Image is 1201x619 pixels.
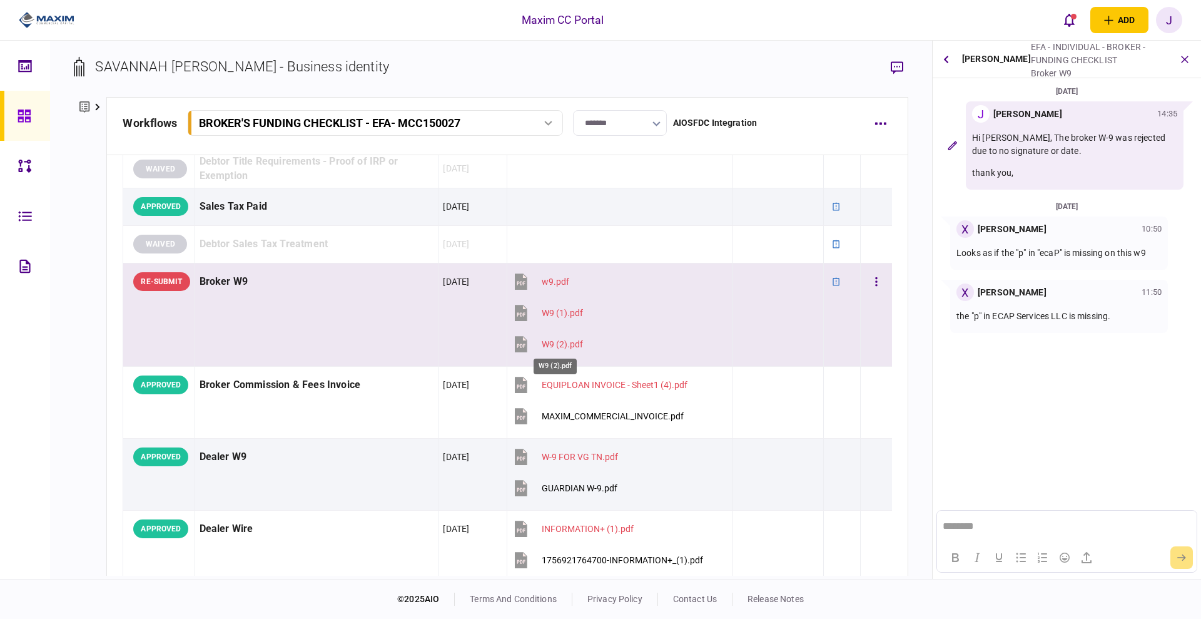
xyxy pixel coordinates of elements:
p: the "p" in ECAP Services LLC is missing. [956,310,1162,323]
div: Maxim CC Portal [522,12,604,28]
div: W9 (2).pdf [542,339,583,349]
div: Dealer W9 [200,443,434,471]
div: EQUIPLOAN INVOICE - Sheet1 (4).pdf [542,380,687,390]
div: 14:35 [1157,108,1177,120]
div: APPROVED [133,519,188,538]
div: INFORMATION+ (1).pdf [542,524,634,534]
div: [DATE] [443,275,469,288]
div: Debtor Title Requirements - Proof of IRP or Exemption [200,155,434,183]
div: Sales Tax Paid [200,193,434,221]
button: Emojis [1054,549,1075,566]
p: Hi [PERSON_NAME], The broker W-9 was rejected due to no signature or date. [972,131,1177,158]
a: privacy policy [587,594,642,604]
a: release notes [747,594,804,604]
button: W9 (2).pdf [512,330,583,359]
div: [DATE] [938,200,1196,213]
a: terms and conditions [470,594,557,604]
p: thank you, [972,166,1177,180]
div: © 2025 AIO [397,593,455,606]
div: [DATE] [938,84,1196,98]
div: Broker W9 [200,268,434,296]
div: [PERSON_NAME] [978,286,1046,299]
button: Underline [988,549,1010,566]
div: WAIVED [133,160,187,178]
div: [DATE] [443,238,469,250]
div: X [956,284,974,301]
button: Numbered list [1032,549,1053,566]
div: MAXIM_COMMERCIAL_INVOICE.pdf [542,411,684,421]
div: W9 (1).pdf [542,308,583,318]
div: [DATE] [443,162,469,175]
button: 1756921764700-INFORMATION+_(1).pdf [512,546,703,575]
div: 11:50 [1142,286,1162,299]
a: contact us [673,594,717,604]
div: APPROVED [133,376,188,394]
div: w9.pdf [542,277,569,287]
p: Looks as if the "p" in "ecaP" is missing on this w9 [956,247,1162,260]
button: W9 (1).pdf [512,299,583,327]
div: [DATE] [443,523,469,535]
button: EQUIPLOAN INVOICE - Sheet1 (4).pdf [512,371,687,399]
div: workflows [123,115,177,131]
button: Italic [966,549,988,566]
div: [DATE] [443,379,469,391]
div: [DATE] [443,200,469,213]
div: WAIVED [133,235,187,253]
button: W-9 FOR VG TN.pdf [512,443,618,471]
button: J [1156,7,1182,33]
button: BROKER'S FUNDING CHECKLIST - EFA- MCC150027 [188,110,563,136]
div: SAVANNAH [PERSON_NAME] - Business identity [95,56,389,77]
div: [PERSON_NAME] [962,41,1031,78]
div: Debtor Sales Tax Treatment [200,230,434,258]
div: Broker W9 [1031,67,1166,80]
div: [PERSON_NAME] [993,108,1062,121]
div: Dealer Wire [200,515,434,543]
div: AIOSFDC Integration [673,116,758,130]
button: Bullet list [1010,549,1031,566]
div: [DATE] [443,451,469,463]
div: X [956,220,974,238]
div: 10:50 [1142,223,1162,235]
div: W9 (2).pdf [534,359,577,374]
div: APPROVED [133,448,188,466]
div: APPROVED [133,197,188,216]
div: J [972,105,990,123]
div: 1756921764700-INFORMATION+_(1).pdf [542,555,703,565]
div: Broker Commission & Fees Invoice [200,371,434,399]
iframe: Rich Text Area [937,511,1196,543]
div: RE-SUBMIT [133,272,190,291]
div: EFA - INDIVIDUAL - BROKER - FUNDING CHECKLIST [1031,41,1166,67]
button: MAXIM_COMMERCIAL_INVOICE.pdf [512,402,684,431]
div: W-9 FOR VG TN.pdf [542,452,618,462]
button: w9.pdf [512,268,569,296]
button: Bold [945,549,966,566]
button: GUARDIAN W-9.pdf [512,474,617,503]
button: open notifications list [1057,7,1083,33]
img: client company logo [19,11,74,29]
div: BROKER'S FUNDING CHECKLIST - EFA - MCC150027 [199,116,460,130]
button: INFORMATION+ (1).pdf [512,515,634,543]
div: GUARDIAN W-9.pdf [542,483,617,493]
button: open adding identity options [1090,7,1148,33]
div: [PERSON_NAME] [978,223,1046,236]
